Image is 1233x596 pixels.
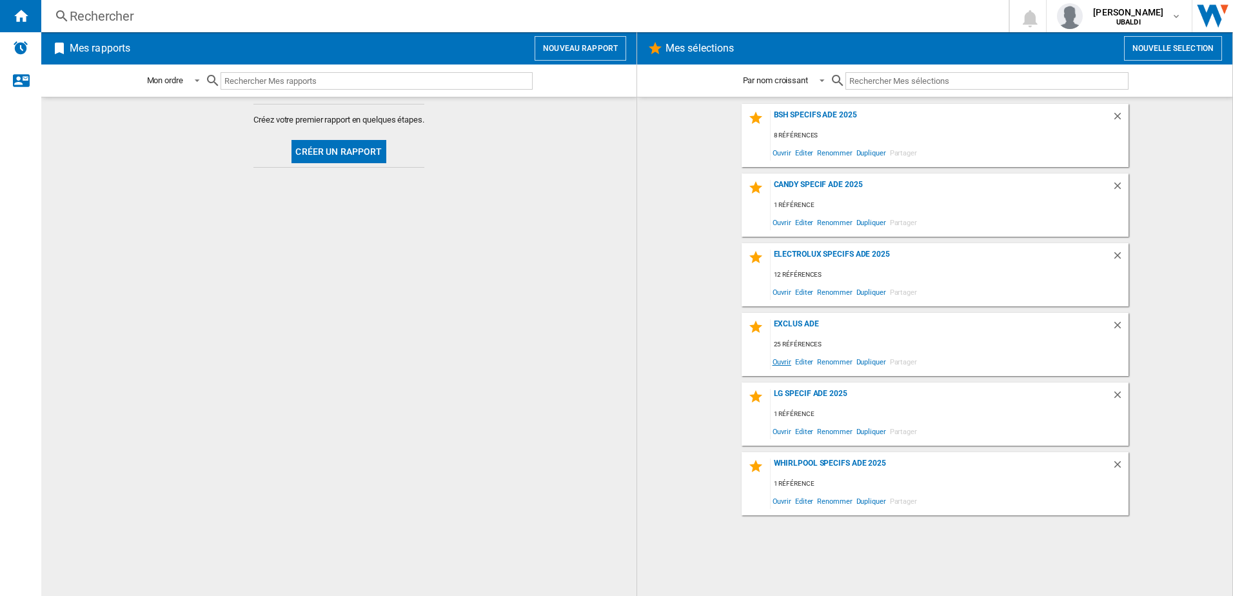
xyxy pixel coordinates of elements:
[771,180,1112,197] div: CANDY SPECIF ADE 2025
[888,214,919,231] span: Partager
[815,214,854,231] span: Renommer
[771,267,1129,283] div: 12 références
[147,75,183,85] div: Mon ordre
[1057,3,1083,29] img: profile.jpg
[771,319,1112,337] div: EXCLUS ADE
[815,144,854,161] span: Renommer
[771,110,1112,128] div: BSH SPECIFS ADE 2025
[771,283,793,301] span: Ouvrir
[13,40,28,55] img: alerts-logo.svg
[793,492,815,510] span: Editer
[291,140,386,163] button: Créer un rapport
[815,283,854,301] span: Renommer
[221,72,533,90] input: Rechercher Mes rapports
[793,214,815,231] span: Editer
[854,492,888,510] span: Dupliquer
[815,422,854,440] span: Renommer
[854,283,888,301] span: Dupliquer
[771,422,793,440] span: Ouvrir
[253,114,424,126] span: Créez votre premier rapport en quelques étapes.
[771,144,793,161] span: Ouvrir
[1112,319,1129,337] div: Supprimer
[1093,6,1163,19] span: [PERSON_NAME]
[815,353,854,370] span: Renommer
[771,476,1129,492] div: 1 référence
[771,250,1112,267] div: ELECTROLUX SPECIFS ADE 2025
[743,75,808,85] div: Par nom croissant
[815,492,854,510] span: Renommer
[771,214,793,231] span: Ouvrir
[771,128,1129,144] div: 8 références
[771,337,1129,353] div: 25 références
[888,283,919,301] span: Partager
[854,422,888,440] span: Dupliquer
[1112,250,1129,267] div: Supprimer
[1112,459,1129,476] div: Supprimer
[535,36,626,61] button: Nouveau rapport
[793,422,815,440] span: Editer
[888,422,919,440] span: Partager
[771,492,793,510] span: Ouvrir
[771,197,1129,214] div: 1 référence
[771,353,793,370] span: Ouvrir
[771,459,1112,476] div: WHIRLPOOL SPECIFS ADE 2025
[70,7,975,25] div: Rechercher
[771,389,1112,406] div: LG SPECIF ADE 2025
[854,214,888,231] span: Dupliquer
[1112,180,1129,197] div: Supprimer
[845,72,1129,90] input: Rechercher Mes sélections
[888,492,919,510] span: Partager
[888,144,919,161] span: Partager
[793,353,815,370] span: Editer
[793,283,815,301] span: Editer
[793,144,815,161] span: Editer
[1124,36,1222,61] button: Nouvelle selection
[1112,110,1129,128] div: Supprimer
[67,36,133,61] h2: Mes rapports
[663,36,736,61] h2: Mes sélections
[771,406,1129,422] div: 1 référence
[888,353,919,370] span: Partager
[854,353,888,370] span: Dupliquer
[1116,18,1141,26] b: UBALDI
[854,144,888,161] span: Dupliquer
[1112,389,1129,406] div: Supprimer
